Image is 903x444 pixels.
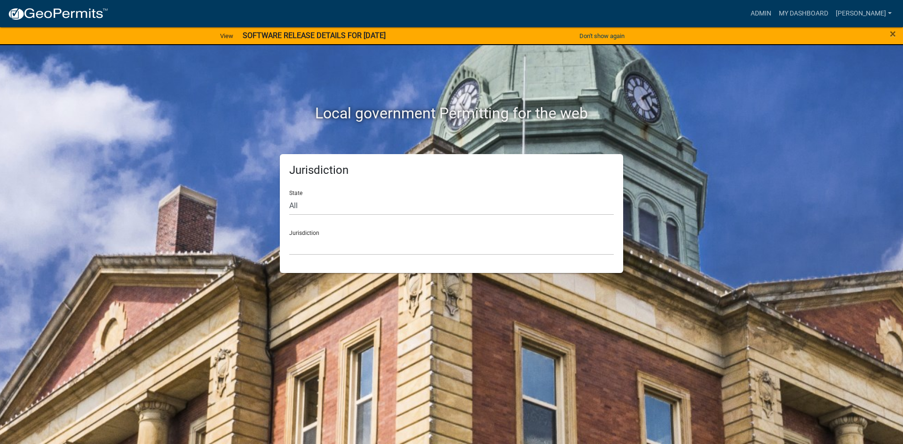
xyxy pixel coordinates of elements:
[832,5,895,23] a: [PERSON_NAME]
[289,164,614,177] h5: Jurisdiction
[890,27,896,40] span: ×
[216,28,237,44] a: View
[747,5,775,23] a: Admin
[890,28,896,39] button: Close
[576,28,628,44] button: Don't show again
[243,31,386,40] strong: SOFTWARE RELEASE DETAILS FOR [DATE]
[190,104,713,122] h2: Local government Permitting for the web
[775,5,832,23] a: My Dashboard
